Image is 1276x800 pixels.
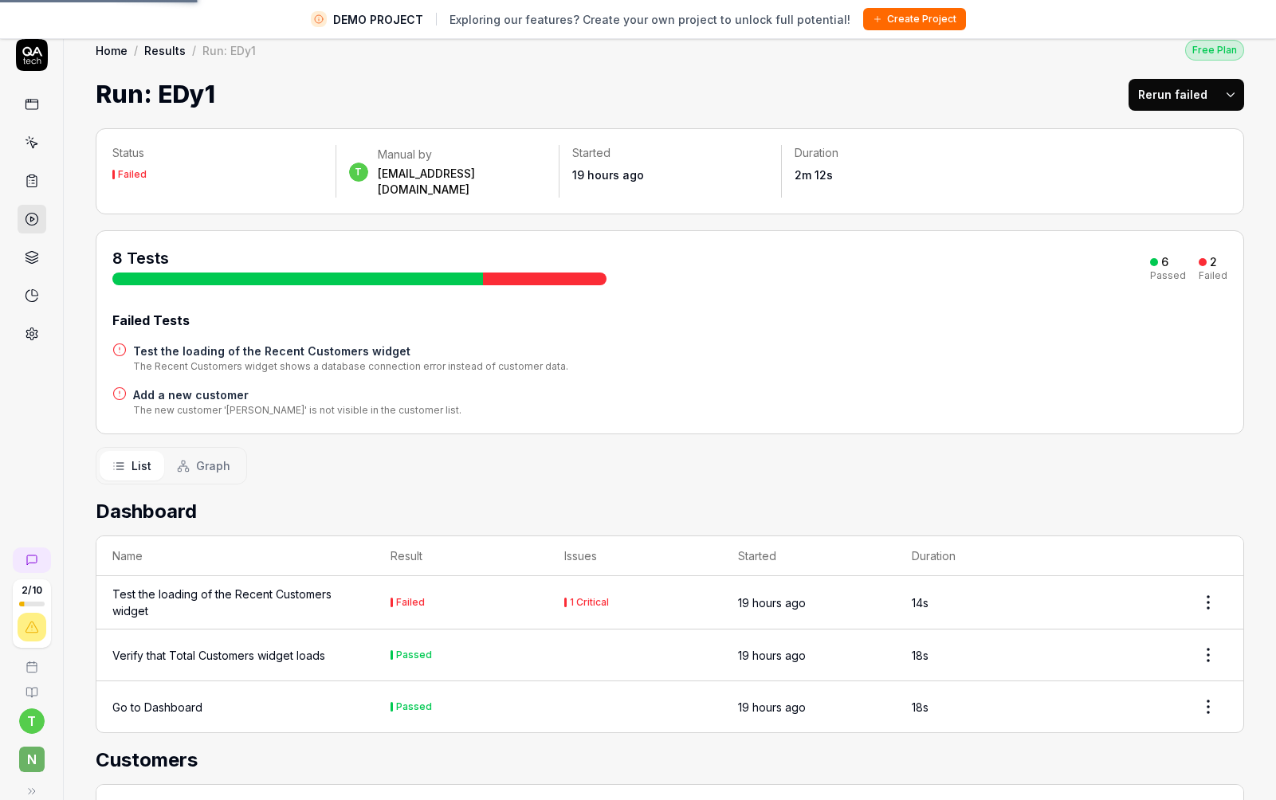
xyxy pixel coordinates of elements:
h2: Customers [96,746,1244,775]
div: 6 [1161,255,1168,269]
span: DEMO PROJECT [333,11,423,28]
time: 14s [912,596,929,610]
button: List [100,451,164,480]
th: Name [96,536,375,576]
a: Home [96,42,128,58]
time: 2m 12s [795,168,833,182]
div: [EMAIL_ADDRESS][DOMAIN_NAME] [378,166,546,198]
div: The Recent Customers widget shows a database connection error instead of customer data. [133,359,568,374]
button: Failed [391,594,425,611]
th: Started [722,536,896,576]
button: Graph [164,451,243,480]
p: Duration [795,145,991,161]
div: Failed [396,598,425,607]
time: 19 hours ago [738,700,806,714]
span: Graph [196,457,230,474]
div: Passed [396,650,432,660]
a: New conversation [13,547,51,573]
time: 19 hours ago [572,168,644,182]
div: The new customer '[PERSON_NAME]' is not visible in the customer list. [133,403,461,418]
time: 19 hours ago [738,649,806,662]
p: Started [572,145,769,161]
a: Add a new customer [133,386,461,403]
th: Issues [548,536,722,576]
button: N [6,734,57,775]
div: Failed [118,170,147,179]
th: Result [375,536,548,576]
a: Test the loading of the Recent Customers widget [133,343,568,359]
span: 8 Tests [112,249,169,268]
time: 19 hours ago [738,596,806,610]
span: N [19,747,45,772]
a: Documentation [6,673,57,699]
div: / [134,42,138,58]
div: Failed Tests [112,311,1227,330]
th: Duration [896,536,1070,576]
p: Status [112,145,323,161]
h2: Dashboard [96,497,1244,526]
span: t [349,163,368,182]
div: 2 [1210,255,1217,269]
a: Book a call with us [6,648,57,673]
button: Create Project [863,8,966,30]
a: Verify that Total Customers widget loads [112,647,325,664]
div: Passed [396,702,432,712]
h1: Run: EDy1 [96,76,215,112]
div: Manual by [378,147,546,163]
button: Rerun failed [1129,79,1217,111]
button: t [19,708,45,734]
a: Results [144,42,186,58]
div: / [192,42,196,58]
div: 1 Critical [570,598,609,607]
span: List [132,457,151,474]
a: Test the loading of the Recent Customers widget [112,586,359,619]
span: 2 / 10 [22,586,42,595]
div: Failed [1199,271,1227,280]
button: Free Plan [1185,39,1244,61]
time: 18s [912,649,929,662]
span: Exploring our features? Create your own project to unlock full potential! [450,11,850,28]
time: 18s [912,700,929,714]
div: Passed [1150,271,1186,280]
div: Run: EDy1 [202,42,256,58]
div: Free Plan [1185,40,1244,61]
a: Go to Dashboard [112,699,202,716]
